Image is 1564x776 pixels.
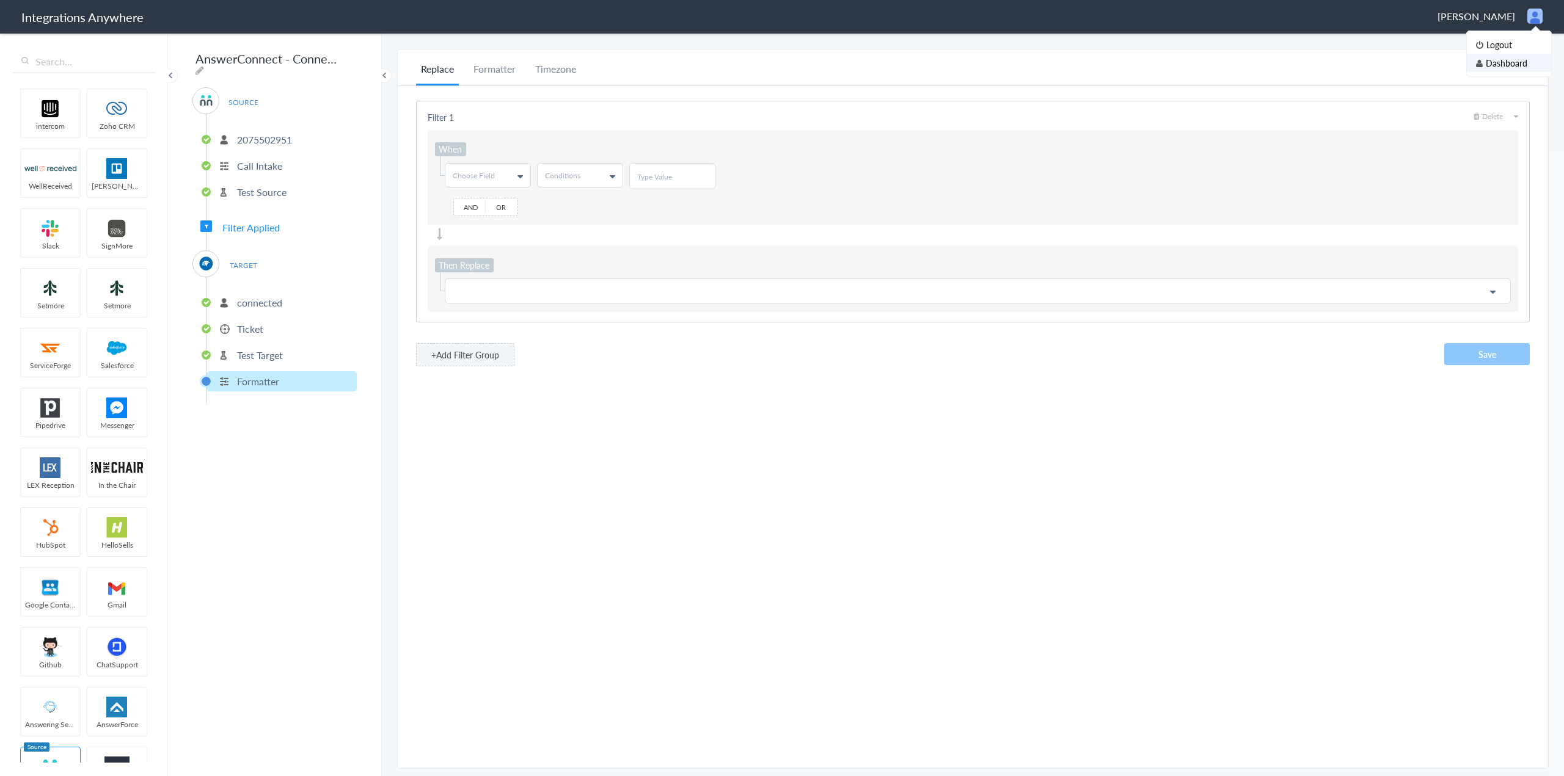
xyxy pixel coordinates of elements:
img: chatsupport-icon.svg [91,637,143,658]
span: ServiceForge [21,360,80,371]
p: Call Intake [237,159,282,173]
li: Logout [1467,35,1551,54]
span: HelloSells [87,540,147,550]
img: connectwise.png [199,256,214,271]
span: HubSpot [21,540,80,550]
img: trello.png [91,158,143,179]
span: [PERSON_NAME] [87,181,147,191]
span: WellReceived [21,181,80,191]
span: Choose Field [453,170,495,181]
img: user.png [1527,9,1543,24]
img: googleContact_logo.png [24,577,76,598]
img: intercom-logo.svg [24,98,76,119]
img: github.png [24,637,76,658]
img: setmoreNew.jpg [91,278,143,299]
span: Setmore [21,300,80,311]
span: TARGET [220,257,266,274]
p: 2075502951 [237,132,292,147]
span: [PERSON_NAME] [1438,9,1515,23]
span: Zoho CRM [87,121,147,131]
img: signmore-logo.png [91,218,143,239]
span: Google Contacts [21,600,80,610]
span: Github [21,659,80,670]
img: hubspot-logo.svg [24,517,76,538]
p: Test Source [237,185,287,199]
li: Replace [416,62,459,85]
p: Ticket [237,322,263,336]
span: Gmail [87,600,147,610]
h1: Integrations Anywhere [21,9,144,26]
p: Test Target [237,348,283,362]
li: Formatter [469,62,521,85]
img: salesforce-logo.svg [91,338,143,358]
h5: When [435,142,466,156]
img: Answering_service.png [24,697,76,717]
input: Type Value [637,172,707,182]
span: Salesforce [87,360,147,371]
span: intercom [21,121,80,131]
img: FBM.png [91,397,143,418]
span: Pipedrive [21,420,80,430]
span: Filter Applied [222,220,280,234]
img: gmail-logo.svg [91,577,143,598]
p: connected [237,296,282,310]
span: ChatSupport [87,659,147,670]
img: lex-app-logo.svg [24,457,76,478]
img: setmoreNew.jpg [24,278,76,299]
span: Answering Service [21,719,80,730]
input: Search... [12,50,156,73]
button: +Add Filter Group [416,343,514,366]
span: Delete [1474,111,1503,121]
span: SOURCE [220,94,266,111]
button: Save [1444,343,1530,365]
span: Setmore [87,300,147,311]
h5: Filter 1 [428,111,454,123]
li: Timezone [530,62,581,85]
span: AnswerForce [87,719,147,730]
span: SignMore [87,241,147,251]
img: zoho-logo.svg [91,98,143,119]
img: inch-logo.svg [91,457,143,478]
span: Messenger [87,420,147,430]
img: slack-logo.svg [24,218,76,239]
img: answerconnect-logo.svg [199,93,214,108]
span: In the Chair [87,480,147,490]
img: pipedrive.png [24,397,76,418]
span: And [455,200,486,214]
img: af-app-logo.svg [91,697,143,717]
p: Formatter [237,374,279,388]
span: Slack [21,241,80,251]
img: serviceforge-icon.png [24,338,76,358]
li: Dashboard [1467,54,1551,72]
span: LEX Reception [21,480,80,490]
h5: Then Replace [435,258,494,272]
span: Or [486,200,516,214]
img: hs-app-logo.svg [91,517,143,538]
img: wr-logo.svg [24,158,76,179]
span: Conditions [545,170,580,181]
